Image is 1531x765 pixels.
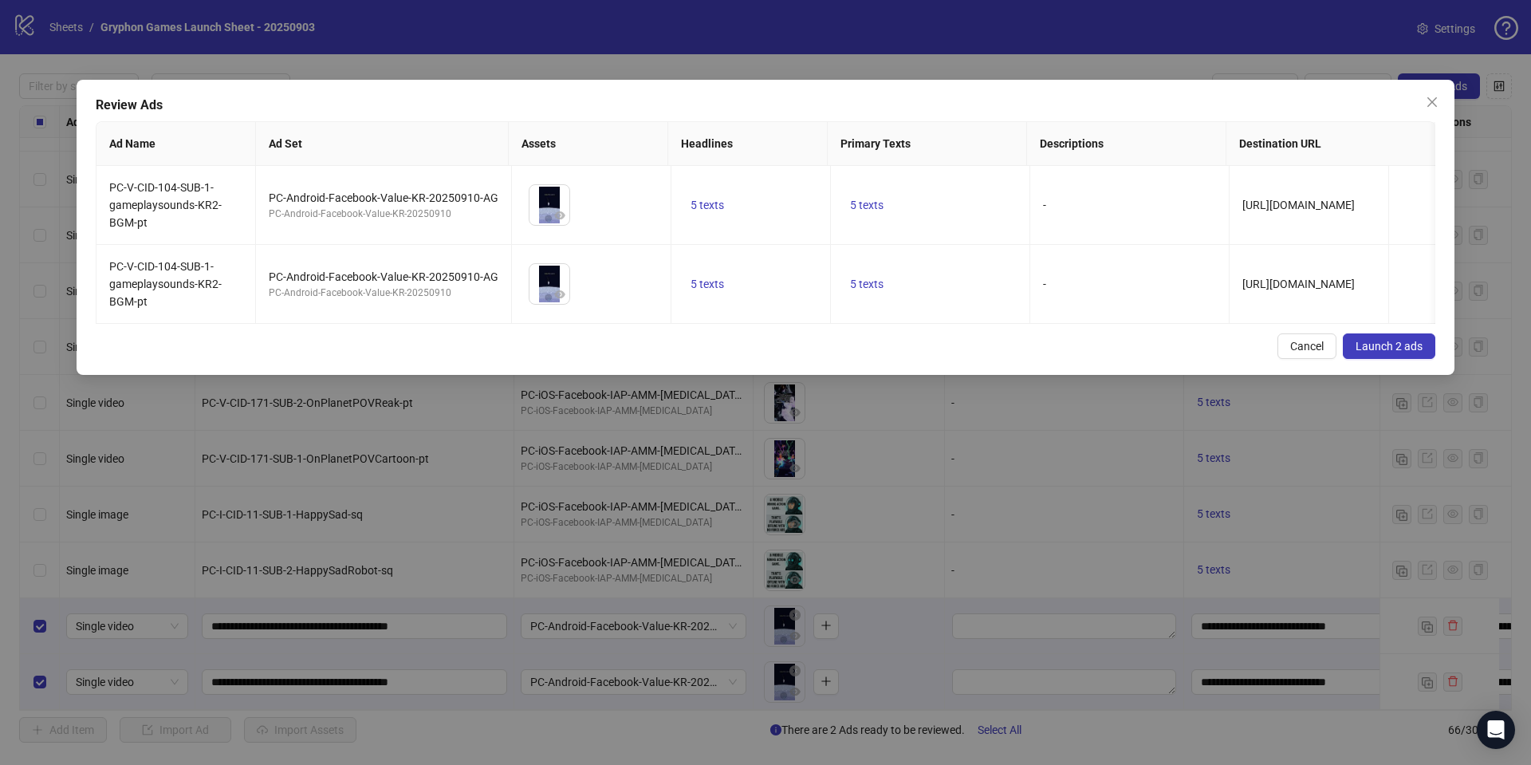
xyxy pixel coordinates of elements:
img: Asset 1 [529,185,569,225]
span: 5 texts [691,278,724,290]
th: Headlines [668,122,828,166]
div: PC-Android-Facebook-Value-KR-20250910 [269,286,498,301]
span: Launch 2 ads [1356,340,1423,353]
span: PC-V-CID-104-SUB-1-gameplaysounds-KR2-BGM-pt [109,260,222,308]
span: close [1426,96,1439,108]
button: Preview [550,285,569,304]
div: PC-Android-Facebook-Value-KR-20250910-AG [269,189,498,207]
span: - [1043,278,1046,290]
div: PC-Android-Facebook-Value-KR-20250910 [269,207,498,222]
th: Assets [509,122,668,166]
button: Preview [550,206,569,225]
span: 5 texts [691,199,724,211]
span: - [1043,199,1046,211]
button: 5 texts [844,195,890,215]
span: PC-V-CID-104-SUB-1-gameplaysounds-KR2-BGM-pt [109,181,222,229]
div: PC-Android-Facebook-Value-KR-20250910-AG [269,268,498,286]
button: Close [1419,89,1445,115]
button: Launch 2 ads [1343,333,1435,359]
th: Primary Texts [828,122,1027,166]
img: Asset 1 [529,264,569,304]
span: Cancel [1290,340,1324,353]
span: eye [554,210,565,221]
span: [URL][DOMAIN_NAME] [1242,278,1355,290]
th: Ad Name [96,122,256,166]
span: 5 texts [850,199,884,211]
div: Open Intercom Messenger [1477,711,1515,749]
th: Ad Set [256,122,509,166]
span: eye [554,289,565,300]
div: Review Ads [96,96,1435,115]
span: [URL][DOMAIN_NAME] [1242,199,1355,211]
button: Cancel [1277,333,1336,359]
button: 5 texts [844,274,890,294]
th: Destination URL [1226,122,1466,166]
span: 5 texts [850,278,884,290]
th: Descriptions [1027,122,1226,166]
button: 5 texts [684,274,730,294]
button: 5 texts [684,195,730,215]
